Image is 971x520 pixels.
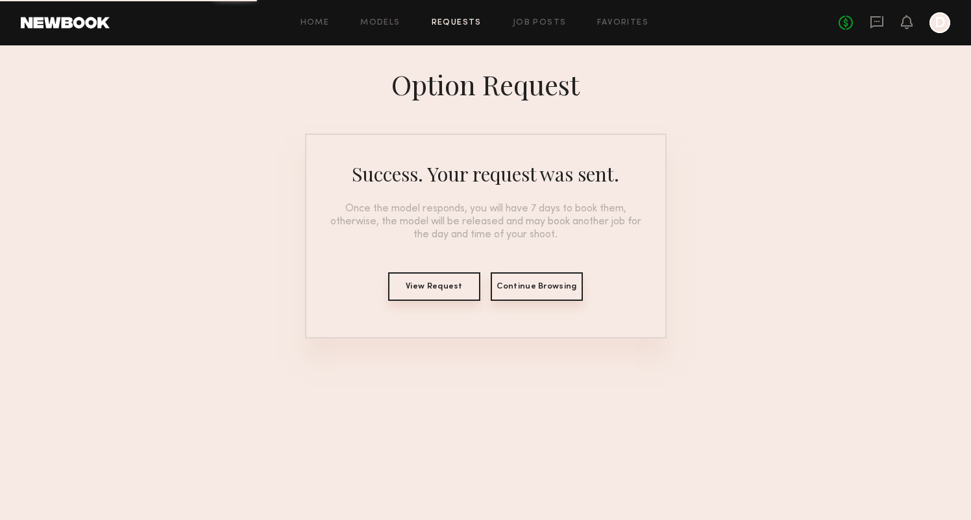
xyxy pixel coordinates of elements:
[491,272,583,301] button: Continue Browsing
[360,19,400,27] a: Models
[352,161,619,187] div: Success. Your request was sent.
[597,19,648,27] a: Favorites
[388,272,480,301] button: View Request
[513,19,567,27] a: Job Posts
[391,66,580,102] div: Option Request
[929,12,950,33] a: D
[322,202,650,241] div: Once the model responds, you will have 7 days to book them, otherwise, the model will be released...
[301,19,330,27] a: Home
[432,19,482,27] a: Requests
